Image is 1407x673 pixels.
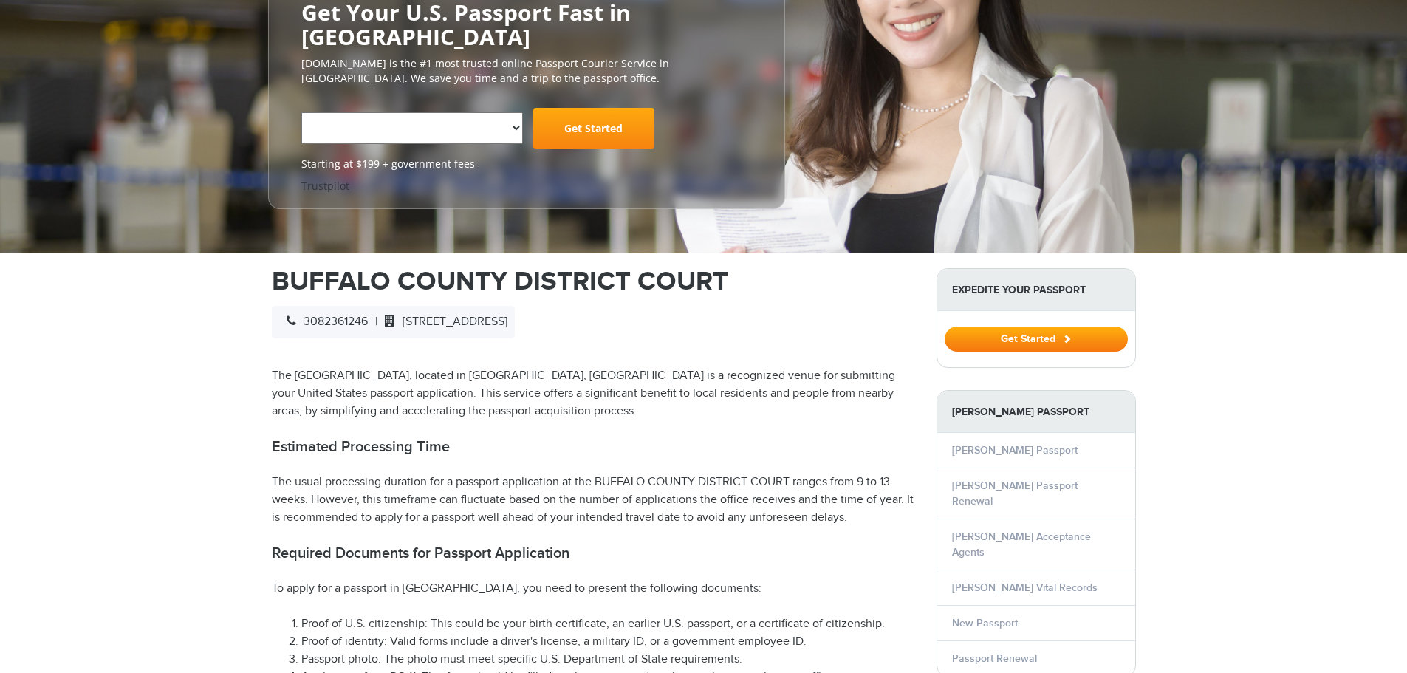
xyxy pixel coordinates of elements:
[952,581,1098,594] a: [PERSON_NAME] Vital Records
[952,652,1037,665] a: Passport Renewal
[272,438,914,456] h2: Estimated Processing Time
[272,306,515,338] div: |
[377,315,507,329] span: [STREET_ADDRESS]
[301,651,914,669] li: Passport photo: The photo must meet specific U.S. Department of State requirements.
[301,157,752,171] span: Starting at $199 + government fees
[945,332,1128,344] a: Get Started
[945,327,1128,352] button: Get Started
[952,530,1091,558] a: [PERSON_NAME] Acceptance Agents
[952,617,1018,629] a: New Passport
[952,444,1078,457] a: [PERSON_NAME] Passport
[272,580,914,598] p: To apply for a passport in [GEOGRAPHIC_DATA], you need to present the following documents:
[272,544,914,562] h2: Required Documents for Passport Application
[272,268,914,295] h1: BUFFALO COUNTY DISTRICT COURT
[272,474,914,527] p: The usual processing duration for a passport application at the BUFFALO COUNTY DISTRICT COURT ran...
[301,633,914,651] li: Proof of identity: Valid forms include a driver's license, a military ID, or a government employe...
[301,615,914,633] li: Proof of U.S. citizenship: This could be your birth certificate, an earlier U.S. passport, or a c...
[952,479,1078,508] a: [PERSON_NAME] Passport Renewal
[301,56,752,86] p: [DOMAIN_NAME] is the #1 most trusted online Passport Courier Service in [GEOGRAPHIC_DATA]. We sav...
[301,179,349,193] a: Trustpilot
[937,391,1135,433] strong: [PERSON_NAME] Passport
[937,269,1135,311] strong: Expedite Your Passport
[279,315,368,329] span: 3082361246
[533,108,654,149] a: Get Started
[272,367,914,420] p: The [GEOGRAPHIC_DATA], located in [GEOGRAPHIC_DATA], [GEOGRAPHIC_DATA] is a recognized venue for ...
